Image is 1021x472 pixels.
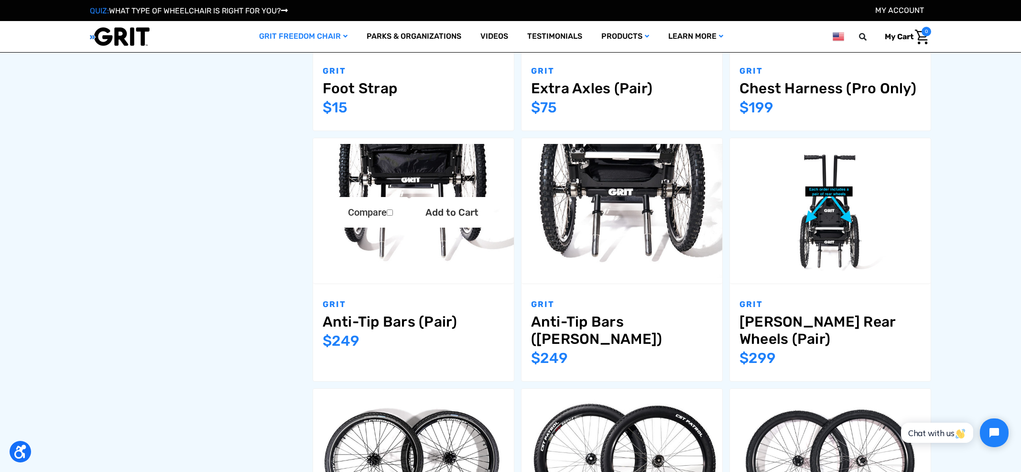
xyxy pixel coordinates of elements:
[739,313,921,348] a: GRIT Jr. Rear Wheels (Pair),$299.00
[915,30,929,44] img: Cart
[250,21,357,52] a: GRIT Freedom Chair
[730,144,931,278] img: GRIT Jr. Rear Wheels (Pair)
[313,144,514,278] img: GRIT Anti-Tip Bars: back of GRIT Freedom Chair with anti-tip balance sticks pair installed at rea...
[739,298,921,311] p: GRIT
[531,350,568,367] span: $249
[531,313,713,348] a: Anti-Tip Bars (GRIT Jr.),$249.00
[739,350,776,367] span: $299
[730,138,931,284] a: GRIT Jr. Rear Wheels (Pair),$299.00
[833,31,844,43] img: us.png
[922,27,931,36] span: 0
[90,6,288,15] a: QUIZ:WHAT TYPE OF WHEELCHAIR IS RIGHT FOR YOU?
[313,138,514,284] a: Anti-Tip Bars (Pair),$249.00
[90,6,109,15] span: QUIZ:
[518,21,592,52] a: Testimonials
[592,21,659,52] a: Products
[323,99,348,116] span: $15
[387,209,393,216] input: Compare
[521,144,722,278] img: GRIT Anti-Tip Bars GRIT Junior: anti-tip balance sticks pair installed at rear of off road wheelc...
[323,313,504,330] a: Anti-Tip Bars (Pair),$249.00
[531,80,713,97] a: Extra Axles (Pair),$75.00
[739,99,773,116] span: $199
[659,21,733,52] a: Learn More
[739,80,921,97] a: Chest Harness (Pro Only),$199.00
[891,410,1017,455] iframe: Tidio Chat
[739,65,921,77] p: GRIT
[885,32,913,41] span: My Cart
[863,27,878,47] input: Search
[875,6,924,15] a: Account
[521,138,722,284] a: Anti-Tip Bars (GRIT Jr.),$249.00
[531,65,713,77] p: GRIT
[878,27,931,47] a: Cart with 0 items
[323,298,504,311] p: GRIT
[471,21,518,52] a: Videos
[333,197,408,228] label: Compare
[410,197,494,228] a: Add to Cart
[323,65,504,77] p: GRIT
[357,21,471,52] a: Parks & Organizations
[531,99,557,116] span: $75
[323,332,359,350] span: $249
[90,27,150,46] img: GRIT All-Terrain Wheelchair and Mobility Equipment
[323,80,504,97] a: Foot Strap,$15.00
[531,298,713,311] p: GRIT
